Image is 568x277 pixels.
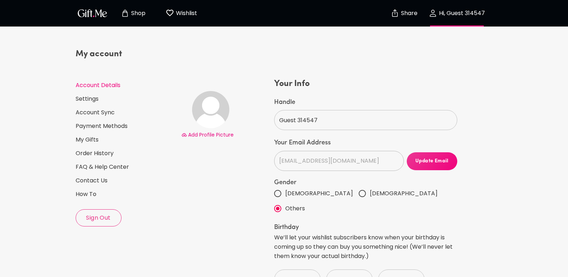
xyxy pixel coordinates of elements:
a: Account Details [76,81,176,89]
p: We’ll let your wishlist subscribers know when your birthday is coming up so they can buy you some... [274,233,457,261]
button: Wishlist page [162,2,201,25]
button: Sign Out [76,209,121,226]
p: Shop [129,10,145,16]
a: FAQ & Help Center [76,163,176,171]
a: Account Sync [76,109,176,116]
label: Gender [274,180,457,186]
img: secure [391,9,399,18]
legend: Birthday [274,224,457,231]
button: Share [392,1,417,26]
div: gender [274,186,457,216]
img: GiftMe Logo [76,8,109,18]
a: Settings [76,95,176,103]
span: Others [285,204,305,213]
button: Hi, Guest 314547 [421,2,493,25]
p: Wishlist [174,9,197,18]
a: My Gifts [76,136,176,144]
span: [DEMOGRAPHIC_DATA] [285,189,353,198]
span: [DEMOGRAPHIC_DATA] [370,189,438,198]
button: Update Email [407,152,458,170]
h4: My account [76,48,176,60]
span: Sign Out [76,214,121,222]
span: Update Email [407,157,458,165]
h4: Your Info [274,78,457,90]
p: Share [399,10,417,16]
p: Hi, Guest 314547 [437,10,485,16]
a: Order History [76,149,176,157]
img: Avatar [192,91,229,128]
a: How To [76,190,176,198]
label: Your Email Address [274,139,457,147]
button: Store page [114,2,153,25]
a: Contact Us [76,177,176,185]
label: Handle [274,98,457,107]
button: GiftMe Logo [76,9,109,18]
span: Add Profile Picture [188,131,234,138]
a: Payment Methods [76,122,176,130]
